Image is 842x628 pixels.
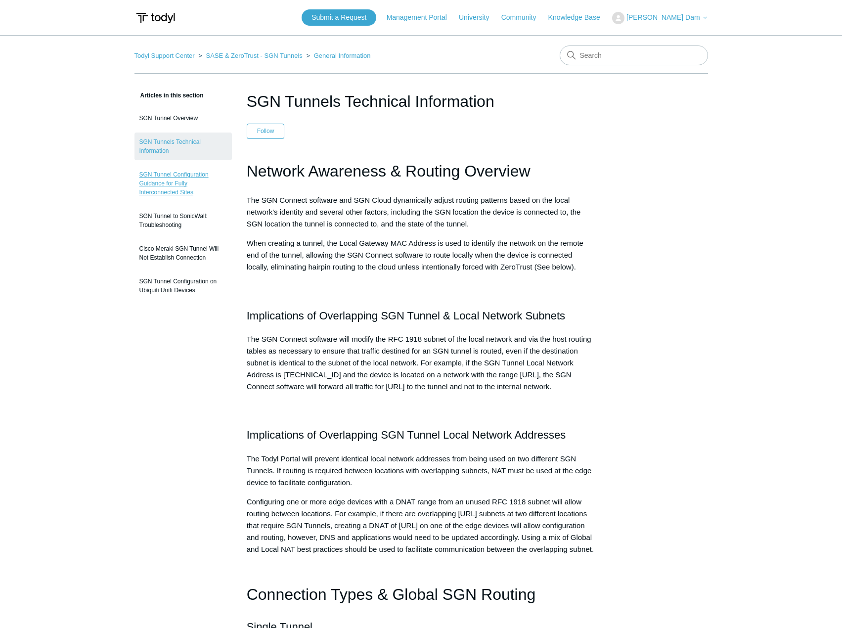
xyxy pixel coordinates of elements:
[247,454,592,487] span: The Todyl Portal will prevent identical local network addresses from being used on two different ...
[247,497,594,553] span: Configuring one or more edge devices with a DNAT range from an unused RFC 1918 subnet will allow ...
[247,585,536,603] span: Connection Types & Global SGN Routing
[612,12,708,24] button: [PERSON_NAME] Dam
[134,92,204,99] span: Articles in this section
[134,207,232,234] a: SGN Tunnel to SonicWall: Troubleshooting
[560,45,708,65] input: Search
[196,52,304,59] li: SASE & ZeroTrust - SGN Tunnels
[626,13,700,21] span: [PERSON_NAME] Dam
[134,52,195,59] a: Todyl Support Center
[548,12,610,23] a: Knowledge Base
[134,239,232,267] a: Cisco Meraki SGN Tunnel Will Not Establish Connection
[134,9,177,27] img: Todyl Support Center Help Center home page
[247,335,591,391] span: The SGN Connect software will modify the RFC 1918 subnet of the local network and via the host ro...
[134,133,232,160] a: SGN Tunnels Technical Information
[247,310,565,322] span: Implications of Overlapping SGN Tunnel & Local Network Subnets
[247,90,596,113] h1: SGN Tunnels Technical Information
[247,196,581,228] span: The SGN Connect software and SGN Cloud dynamically adjust routing patterns based on the local net...
[247,162,531,180] span: Network Awareness & Routing Overview
[501,12,546,23] a: Community
[134,272,232,300] a: SGN Tunnel Configuration on Ubiquiti Unifi Devices
[459,12,499,23] a: University
[134,109,232,128] a: SGN Tunnel Overview
[247,239,583,271] span: When creating a tunnel, the Local Gateway MAC Address is used to identify the network on the remo...
[314,52,371,59] a: General Information
[206,52,302,59] a: SASE & ZeroTrust - SGN Tunnels
[134,52,197,59] li: Todyl Support Center
[134,165,232,202] a: SGN Tunnel Configuration Guidance for Fully Interconnected Sites
[302,9,376,26] a: Submit a Request
[247,124,285,138] button: Follow Article
[247,429,566,441] span: Implications of Overlapping SGN Tunnel Local Network Addresses
[304,52,370,59] li: General Information
[387,12,457,23] a: Management Portal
